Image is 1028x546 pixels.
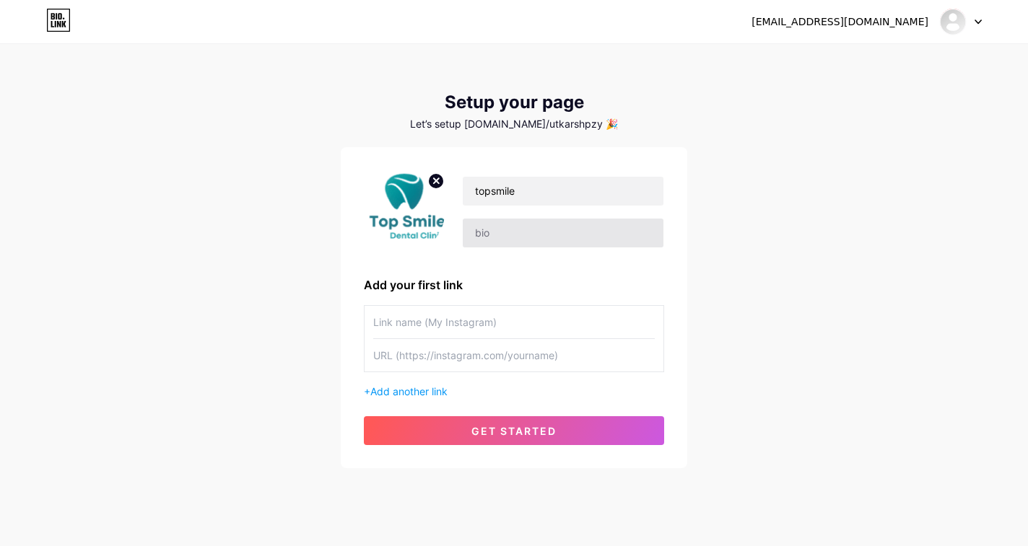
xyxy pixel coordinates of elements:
div: + [364,384,664,399]
input: URL (https://instagram.com/yourname) [373,339,655,371]
span: get started [471,425,557,437]
input: Link name (My Instagram) [373,306,655,338]
span: Add another link [370,385,448,397]
div: Let’s setup [DOMAIN_NAME]/utkarshpzy 🎉 [341,118,687,130]
div: Add your first link [364,276,664,294]
div: [EMAIL_ADDRESS][DOMAIN_NAME] [752,14,928,30]
input: Your name [463,177,663,206]
img: Utkarsh Pradhan [939,8,967,35]
input: bio [463,219,663,247]
img: profile pic [364,170,445,253]
div: Setup your page [341,92,687,113]
button: get started [364,416,664,445]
